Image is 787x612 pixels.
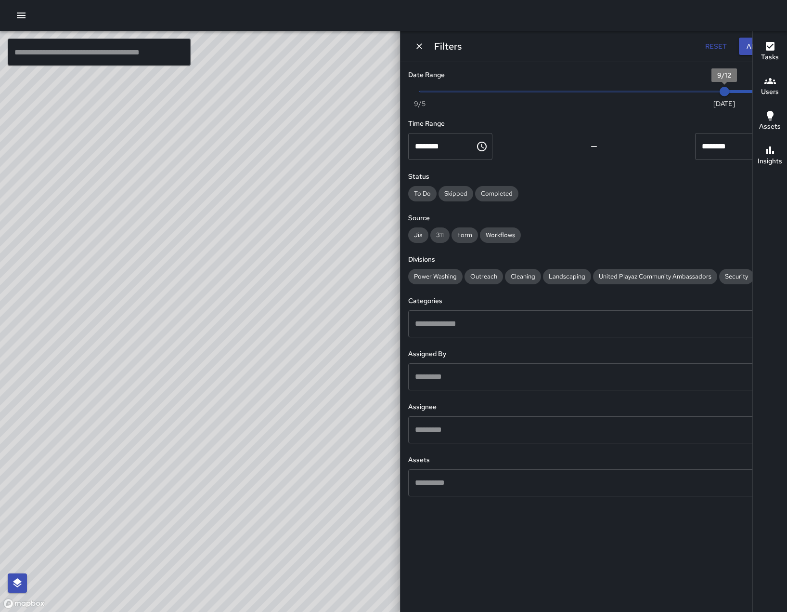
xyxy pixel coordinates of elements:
div: To Do [408,186,437,201]
div: Outreach [464,269,503,284]
span: Jia [408,231,428,239]
h6: Users [761,87,779,97]
div: Jia [408,227,428,243]
h6: Status [408,172,779,182]
span: 9/12 [717,71,731,80]
div: Landscaping [543,269,591,284]
h6: Filters [434,39,462,54]
h6: Assignee [408,402,779,412]
button: Assets [753,104,787,139]
span: 9/5 [414,99,426,108]
div: Security [719,269,754,284]
div: Cleaning [505,269,541,284]
h6: Tasks [761,52,779,63]
h6: Categories [408,296,779,306]
div: Skipped [439,186,473,201]
button: Choose time, selected time is 12:00 AM [472,137,491,156]
span: Security [719,272,754,280]
button: Users [753,69,787,104]
div: 311 [430,227,450,243]
button: Dismiss [412,39,426,53]
h6: Time Range [408,119,779,129]
span: 311 [430,231,450,239]
h6: Assets [759,121,781,132]
div: Completed [475,186,518,201]
span: [DATE] [713,99,735,108]
h6: Divisions [408,254,779,265]
h6: Insights [758,156,782,167]
button: Tasks [753,35,787,69]
span: To Do [408,189,437,198]
span: Skipped [439,189,473,198]
span: Landscaping [543,272,591,280]
button: Apply [739,38,775,55]
span: Power Washing [408,272,463,280]
div: Form [452,227,478,243]
div: Workflows [480,227,521,243]
button: Insights [753,139,787,173]
h6: Assets [408,455,779,466]
h6: Assigned By [408,349,779,359]
button: Reset [700,38,731,55]
div: Power Washing [408,269,463,284]
h6: Source [408,213,779,224]
div: United Playaz Community Ambassadors [593,269,717,284]
h6: Date Range [408,70,779,80]
span: Form [452,231,478,239]
span: Completed [475,189,518,198]
span: Workflows [480,231,521,239]
span: Outreach [464,272,503,280]
span: United Playaz Community Ambassadors [593,272,717,280]
span: Cleaning [505,272,541,280]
